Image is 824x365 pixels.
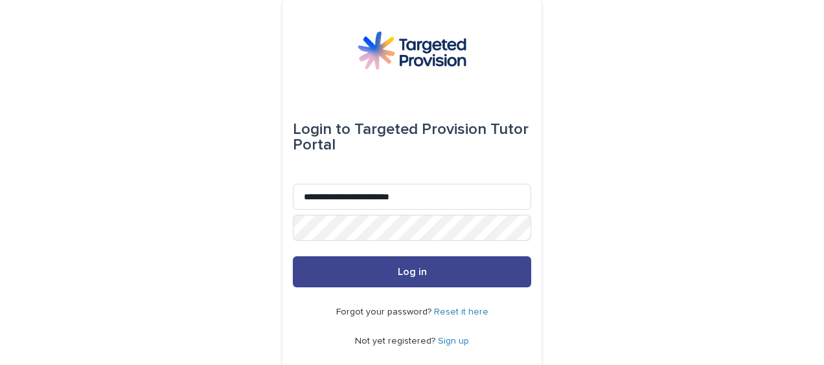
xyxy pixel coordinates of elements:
[358,31,466,70] img: M5nRWzHhSzIhMunXDL62
[293,111,531,163] div: Targeted Provision Tutor Portal
[293,122,350,137] span: Login to
[438,337,469,346] a: Sign up
[293,256,531,287] button: Log in
[355,337,438,346] span: Not yet registered?
[434,307,488,316] a: Reset it here
[398,267,427,277] span: Log in
[336,307,434,316] span: Forgot your password?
